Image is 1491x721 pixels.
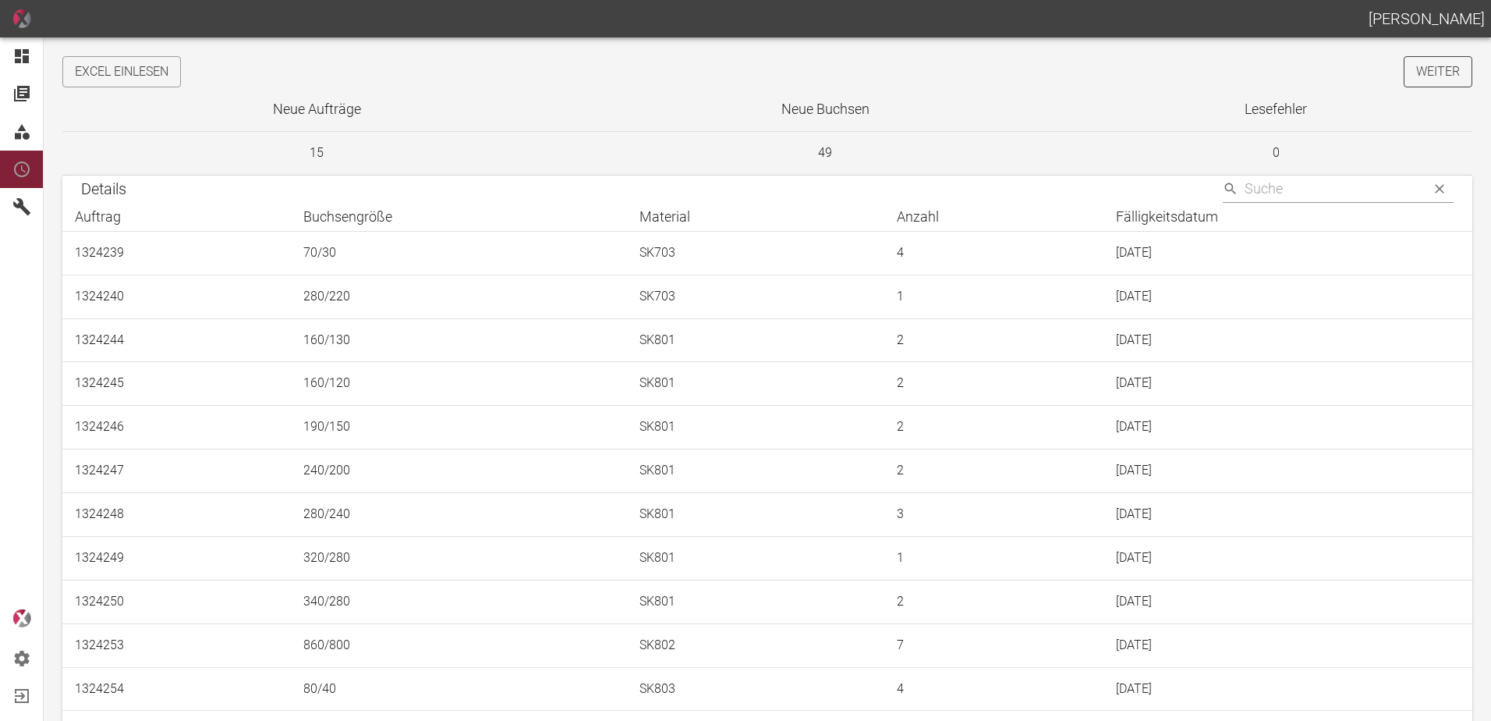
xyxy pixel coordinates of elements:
td: 1324254 [62,667,291,711]
td: 2 [884,318,1103,362]
a: Weiter [1404,56,1472,87]
td: SK801 [627,406,885,449]
td: [DATE] [1103,536,1472,580]
h6: Details [81,176,126,201]
div: Anzahl [897,208,1090,226]
td: 4 [884,231,1103,275]
svg: Suche [1223,181,1238,197]
td: SK703 [627,275,885,318]
td: 80/40 [291,667,627,711]
td: 1324249 [62,536,291,580]
td: 4 [884,667,1103,711]
td: 2 [884,449,1103,493]
td: 190/150 [291,406,627,449]
td: [DATE] [1103,493,1472,537]
td: [DATE] [1103,318,1472,362]
td: SK801 [627,536,885,580]
td: 1324248 [62,493,291,537]
button: Excel einlesen [62,56,181,87]
td: [DATE] [1103,406,1472,449]
td: SK802 [627,623,885,667]
td: SK801 [627,362,885,406]
td: [DATE] [1103,449,1472,493]
td: [DATE] [1103,623,1472,667]
td: 280/240 [291,493,627,537]
td: 340/280 [291,580,627,623]
td: SK803 [627,667,885,711]
td: [DATE] [1103,580,1472,623]
div: Buchsengröße [303,208,614,226]
td: 1324240 [62,275,291,318]
span: Anzahl [897,208,959,226]
td: 320/280 [291,536,627,580]
td: 1324247 [62,449,291,493]
td: 2 [884,362,1103,406]
span: Fälligkeitsdatum [1116,208,1238,226]
td: 1324244 [62,318,291,362]
td: 70/30 [291,231,627,275]
span: Material [639,208,710,226]
td: 3 [884,493,1103,537]
td: 49 [571,132,1079,176]
td: SK801 [627,318,885,362]
td: SK703 [627,231,885,275]
td: SK801 [627,580,885,623]
td: 1 [884,275,1103,318]
td: 1324239 [62,231,291,275]
td: 1324246 [62,406,291,449]
img: logo [12,609,31,627]
input: Search [1245,176,1419,203]
td: [DATE] [1103,275,1472,318]
span: Buchsengröße [303,208,413,226]
td: SK801 [627,449,885,493]
td: 2 [884,580,1103,623]
td: 160/130 [291,318,627,362]
td: [DATE] [1103,362,1472,406]
td: 0 [1079,132,1472,176]
span: Auftrag [75,208,141,226]
td: 2 [884,406,1103,449]
td: 1 [884,536,1103,580]
td: 860/800 [291,623,627,667]
td: [DATE] [1103,667,1472,711]
img: icon [12,9,31,28]
div: Fälligkeitsdatum [1116,208,1460,226]
td: 280/220 [291,275,627,318]
th: Lesefehler [1079,87,1472,132]
div: Auftrag [75,208,278,226]
td: 160/120 [291,362,627,406]
div: Material [639,208,873,226]
td: 1324250 [62,580,291,623]
th: Neue Buchsen [571,87,1079,132]
td: 7 [884,623,1103,667]
td: 240/200 [291,449,627,493]
td: SK801 [627,493,885,537]
td: 15 [62,132,571,176]
th: Neue Aufträge [62,87,571,132]
h1: [PERSON_NAME] [1369,6,1485,31]
td: [DATE] [1103,231,1472,275]
td: 1324253 [62,623,291,667]
td: 1324245 [62,362,291,406]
